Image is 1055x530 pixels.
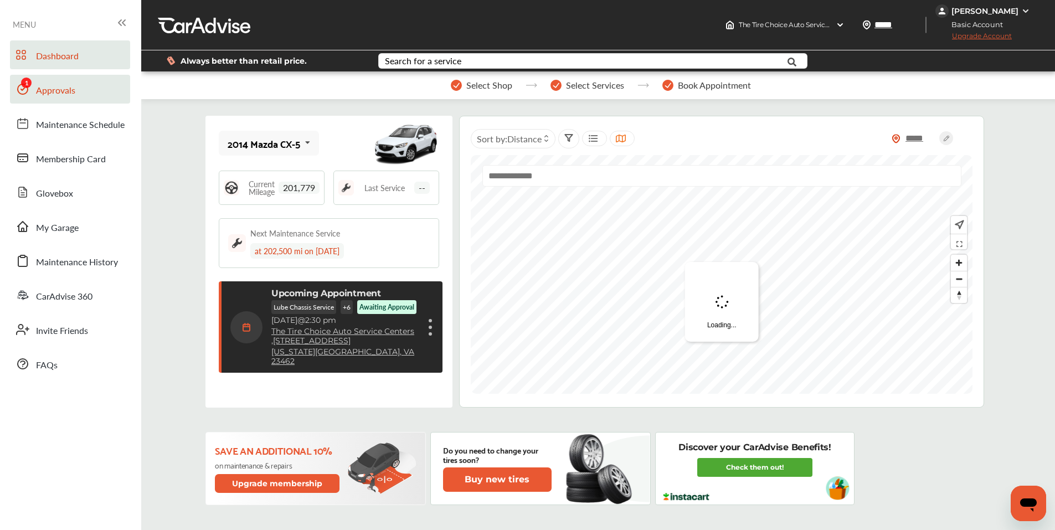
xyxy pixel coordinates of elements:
[271,327,418,346] a: The Tire Choice Auto Service Centers ,[STREET_ADDRESS]
[697,458,812,477] a: Check them out!
[10,178,130,207] a: Glovebox
[10,281,130,310] a: CarAdvise 360
[443,467,554,492] a: Buy new tires
[550,80,562,91] img: stepper-checkmark.b5569197.svg
[10,109,130,138] a: Maintenance Schedule
[167,56,175,65] img: dollor_label_vector.a70140d1.svg
[678,80,751,90] span: Book Appointment
[935,32,1012,45] span: Upgrade Account
[215,474,340,493] button: Upgrade membership
[662,80,673,91] img: stepper-checkmark.b5569197.svg
[862,20,871,29] img: location_vector.a44bc228.svg
[228,234,246,252] img: maintenance_logo
[935,4,949,18] img: jVpblrzwTbfkPYzPPzSLxeg0AAAAASUVORK5CYII=
[181,57,307,65] span: Always better than retail price.
[443,467,552,492] button: Buy new tires
[364,184,405,192] span: Last Service
[36,84,75,98] span: Approvals
[507,132,542,145] span: Distance
[245,180,279,195] span: Current Mileage
[477,132,542,145] span: Sort by :
[271,347,418,366] a: [US_STATE][GEOGRAPHIC_DATA], VA 23462
[36,358,58,373] span: FAQs
[443,445,552,464] p: Do you need to change your tires soon?
[36,187,73,201] span: Glovebox
[215,444,342,456] p: Save an additional 10%
[953,219,964,231] img: recenter.ce011a49.svg
[678,441,831,454] p: Discover your CarAdvise Benefits!
[250,243,344,259] div: at 202,500 mi on [DATE]
[36,221,79,235] span: My Garage
[279,182,320,194] span: 201,779
[341,300,353,314] p: + 6
[36,290,92,304] span: CarAdvise 360
[414,182,430,194] span: --
[10,40,130,69] a: Dashboard
[359,302,414,312] p: Awaiting Approval
[305,315,336,325] span: 2:30 pm
[451,80,462,91] img: stepper-checkmark.b5569197.svg
[297,315,305,325] span: @
[10,315,130,344] a: Invite Friends
[385,56,461,65] div: Search for a service
[526,83,537,88] img: stepper-arrow.e24c07c6.svg
[466,80,512,90] span: Select Shop
[566,80,624,90] span: Select Services
[951,271,967,287] button: Zoom out
[951,287,967,303] button: Reset bearing to north
[228,138,300,149] div: 2014 Mazda CX-5
[36,324,88,338] span: Invite Friends
[10,75,130,104] a: Approvals
[36,49,79,64] span: Dashboard
[951,255,967,271] button: Zoom in
[338,180,354,195] img: maintenance_logo
[10,349,130,378] a: FAQs
[230,311,263,343] img: calendar-icon.35d1de04.svg
[271,315,297,325] span: [DATE]
[10,143,130,172] a: Membership Card
[215,461,342,470] p: on maintenance & repairs
[36,255,118,270] span: Maintenance History
[892,134,900,143] img: location_vector_orange.38f05af8.svg
[13,20,36,29] span: MENU
[373,119,439,168] img: mobile_8776_st0640_046.jpg
[250,228,340,239] div: Next Maintenance Service
[836,20,845,29] img: header-down-arrow.9dd2ce7d.svg
[10,246,130,275] a: Maintenance History
[951,6,1018,16] div: [PERSON_NAME]
[826,476,850,500] img: instacart-vehicle.0979a191.svg
[637,83,649,88] img: stepper-arrow.e24c07c6.svg
[36,118,125,132] span: Maintenance Schedule
[348,442,416,494] img: update-membership.81812027.svg
[1021,7,1030,16] img: WGsFRI8htEPBVLJbROoPRyZpYNWhNONpIPPETTm6eUC0GeLEiAAAAAElFTkSuQmCC
[565,429,638,508] img: new-tire.a0c7fe23.svg
[725,20,734,29] img: header-home-logo.8d720a4f.svg
[36,152,106,167] span: Membership Card
[685,262,759,342] div: Loading...
[10,212,130,241] a: My Garage
[224,180,239,195] img: steering_logo
[471,155,972,394] canvas: Map
[1011,486,1046,521] iframe: Button to launch messaging window
[936,19,1011,30] span: Basic Account
[925,17,927,33] img: header-divider.bc55588e.svg
[271,300,336,314] p: Lube Chassis Service
[662,493,711,501] img: instacart-logo.217963cc.svg
[271,288,381,299] p: Upcoming Appointment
